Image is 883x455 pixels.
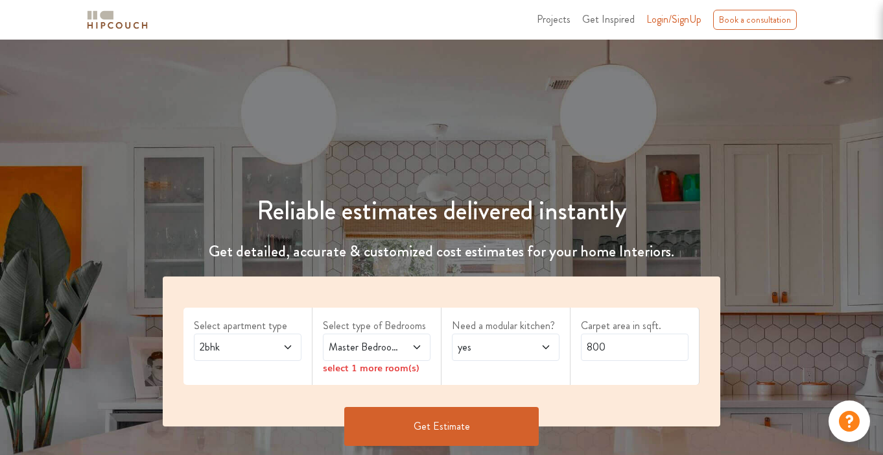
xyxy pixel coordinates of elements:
div: select 1 more room(s) [323,361,430,375]
span: Projects [537,12,571,27]
span: Login/SignUp [646,12,701,27]
img: logo-horizontal.svg [85,8,150,31]
span: Master Bedroom [326,339,398,355]
span: logo-horizontal.svg [85,5,150,34]
label: Need a modular kitchen? [452,318,559,334]
h1: Reliable estimates delivered instantly [155,195,728,227]
input: Enter area sqft [581,334,689,361]
label: Select type of Bedrooms [323,318,430,334]
label: Select apartment type [194,318,301,334]
label: Carpet area in sqft. [581,318,689,334]
span: yes [455,339,527,355]
button: Get Estimate [344,407,539,446]
h4: Get detailed, accurate & customized cost estimates for your home Interiors. [155,242,728,261]
span: 2bhk [197,339,269,355]
div: Book a consultation [713,10,797,30]
span: Get Inspired [582,12,635,27]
